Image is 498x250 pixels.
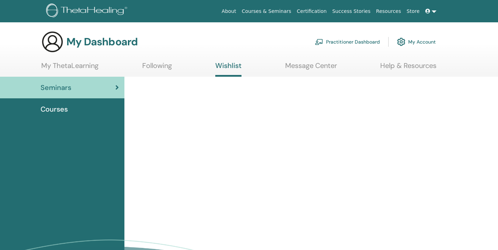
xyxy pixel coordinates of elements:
[66,36,138,48] h3: My Dashboard
[142,61,172,75] a: Following
[215,61,241,77] a: Wishlist
[404,5,423,18] a: Store
[380,61,436,75] a: Help & Resources
[330,5,373,18] a: Success Stories
[315,34,380,50] a: Practitioner Dashboard
[41,82,71,93] span: Seminars
[315,39,323,45] img: chalkboard-teacher.svg
[397,36,405,48] img: cog.svg
[41,104,68,114] span: Courses
[41,61,99,75] a: My ThetaLearning
[219,5,239,18] a: About
[285,61,337,75] a: Message Center
[397,34,436,50] a: My Account
[373,5,404,18] a: Resources
[46,3,130,19] img: logo.png
[239,5,294,18] a: Courses & Seminars
[41,31,64,53] img: generic-user-icon.jpg
[294,5,329,18] a: Certification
